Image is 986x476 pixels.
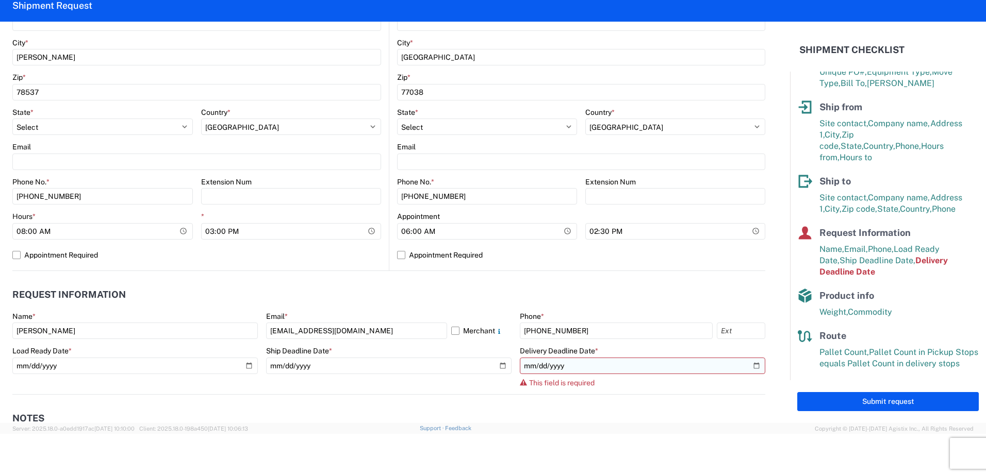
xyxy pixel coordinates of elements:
[900,204,932,214] span: Country,
[819,347,869,357] span: Pallet Count,
[12,346,72,355] label: Load Ready Date
[841,141,863,151] span: State,
[12,108,34,117] label: State
[12,177,50,186] label: Phone No.
[895,141,921,151] span: Phone,
[842,204,877,214] span: Zip code,
[266,312,288,321] label: Email
[397,142,416,151] label: Email
[819,176,851,186] span: Ship to
[12,73,26,82] label: Zip
[877,204,900,214] span: State,
[12,312,36,321] label: Name
[12,38,28,47] label: City
[799,44,905,56] h2: Shipment Checklist
[397,247,765,263] label: Appointment Required
[420,425,446,431] a: Support
[520,312,544,321] label: Phone
[397,212,440,221] label: Appointment
[12,247,381,263] label: Appointment Required
[12,142,31,151] label: Email
[840,256,915,265] span: Ship Deadline Date,
[585,177,636,186] label: Extension Num
[266,346,332,355] label: Ship Deadline Date
[397,108,418,117] label: State
[397,38,413,47] label: City
[819,347,978,368] span: Pallet Count in Pickup Stops equals Pallet Count in delivery stops
[868,118,930,128] span: Company name,
[12,212,36,221] label: Hours
[717,322,765,339] input: Ext
[94,426,135,432] span: [DATE] 10:10:00
[825,204,842,214] span: City,
[825,130,842,140] span: City,
[585,108,615,117] label: Country
[397,177,434,186] label: Phone No.
[208,426,248,432] span: [DATE] 10:06:13
[815,424,974,433] span: Copyright © [DATE]-[DATE] Agistix Inc., All Rights Reserved
[819,67,867,77] span: Unique PO#,
[451,322,512,339] label: Merchant
[844,244,868,254] span: Email,
[867,78,934,88] span: [PERSON_NAME]
[520,346,598,355] label: Delivery Deadline Date
[12,413,44,423] h2: Notes
[819,227,911,238] span: Request Information
[397,73,410,82] label: Zip
[201,177,252,186] label: Extension Num
[863,141,895,151] span: Country,
[12,290,126,300] h2: Request Information
[819,307,848,317] span: Weight,
[445,425,471,431] a: Feedback
[201,108,231,117] label: Country
[797,392,979,411] button: Submit request
[12,426,135,432] span: Server: 2025.18.0-a0edd1917ac
[819,193,868,202] span: Site contact,
[819,101,862,112] span: Ship from
[819,290,874,301] span: Product info
[868,193,930,202] span: Company name,
[819,244,844,254] span: Name,
[840,152,872,162] span: Hours to
[139,426,248,432] span: Client: 2025.18.0-198a450
[841,78,867,88] span: Bill To,
[848,307,892,317] span: Commodity
[868,244,894,254] span: Phone,
[819,118,868,128] span: Site contact,
[819,330,846,341] span: Route
[529,379,595,387] span: This field is required
[932,204,956,214] span: Phone
[867,67,932,77] span: Equipment Type,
